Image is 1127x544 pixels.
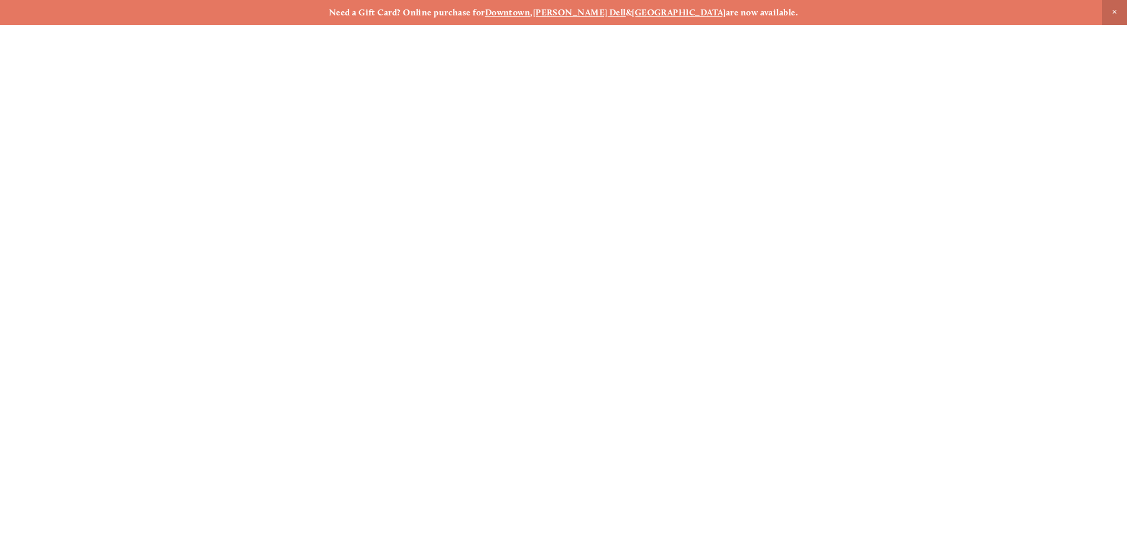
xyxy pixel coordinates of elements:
[632,7,726,18] a: [GEOGRAPHIC_DATA]
[329,7,485,18] strong: Need a Gift Card? Online purchase for
[485,7,531,18] a: Downtown
[726,7,798,18] strong: are now available.
[626,7,632,18] strong: &
[530,7,532,18] strong: ,
[533,7,626,18] a: [PERSON_NAME] Dell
